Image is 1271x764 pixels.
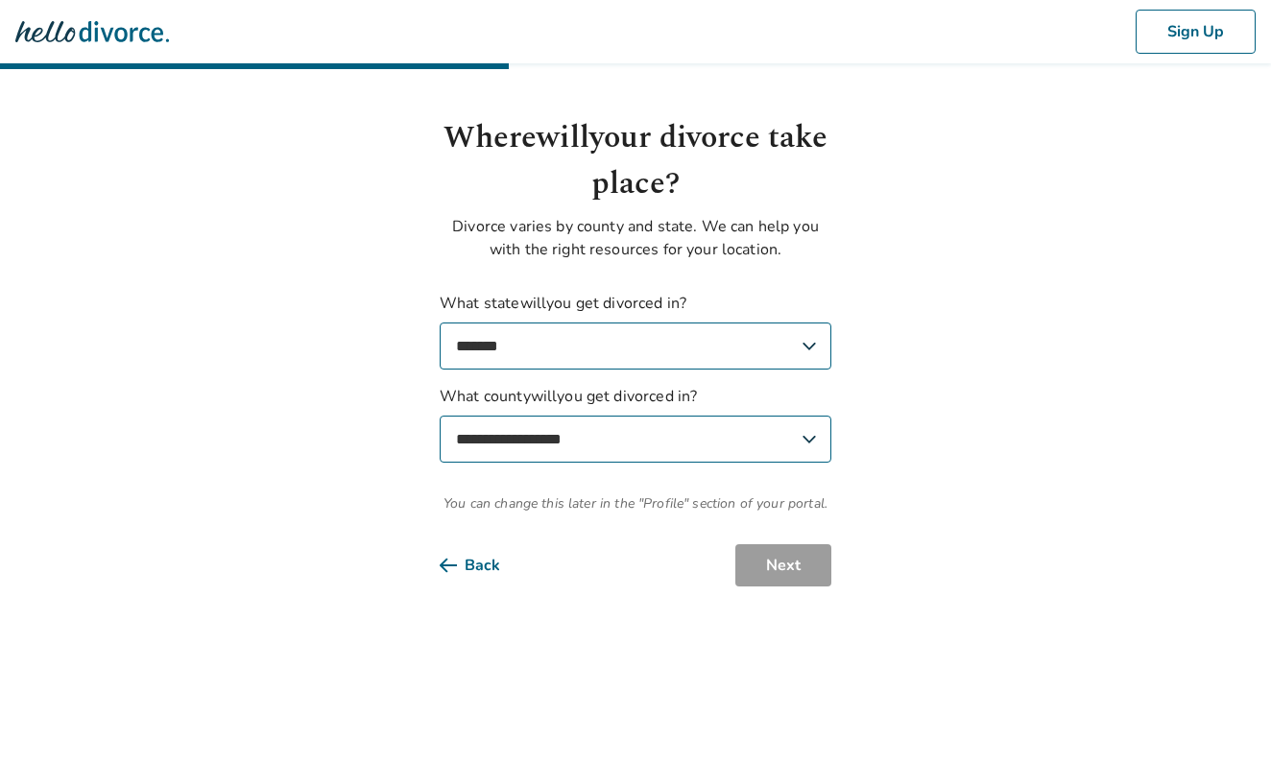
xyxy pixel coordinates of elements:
select: What countywillyou get divorced in? [440,416,831,463]
button: Sign Up [1136,10,1256,54]
label: What state will you get divorced in? [440,292,831,370]
h1: Where will your divorce take place? [440,115,831,207]
label: What county will you get divorced in? [440,385,831,463]
button: Next [735,544,831,586]
p: Divorce varies by county and state. We can help you with the right resources for your location. [440,215,831,261]
button: Back [440,544,531,586]
iframe: Chat Widget [1175,672,1271,764]
span: You can change this later in the "Profile" section of your portal. [440,493,831,513]
select: What statewillyou get divorced in? [440,322,831,370]
img: Hello Divorce Logo [15,12,169,51]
